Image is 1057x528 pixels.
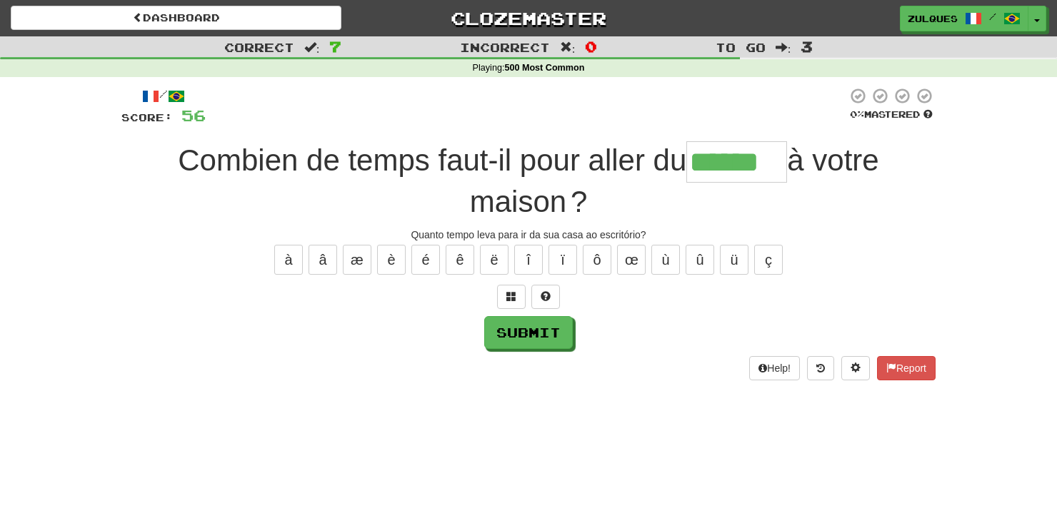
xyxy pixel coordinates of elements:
[908,12,958,25] span: zulques
[181,106,206,124] span: 56
[329,38,341,55] span: 7
[617,245,646,275] button: œ
[497,285,526,309] button: Switch sentence to multiple choice alt+p
[900,6,1028,31] a: zulques /
[121,111,173,123] span: Score:
[363,6,693,31] a: Clozemaster
[776,41,791,54] span: :
[720,245,748,275] button: ü
[121,228,936,242] div: Quanto tempo leva para ir da sua casa ao escritório?
[304,41,320,54] span: :
[274,245,303,275] button: à
[460,40,550,54] span: Incorrect
[224,40,294,54] span: Correct
[716,40,766,54] span: To go
[801,38,813,55] span: 3
[377,245,406,275] button: è
[178,143,686,177] span: Combien de temps faut-il pour aller du
[446,245,474,275] button: ê
[548,245,577,275] button: ï
[309,245,337,275] button: â
[480,245,509,275] button: ë
[651,245,680,275] button: ù
[343,245,371,275] button: æ
[585,38,597,55] span: 0
[877,356,936,380] button: Report
[749,356,800,380] button: Help!
[807,356,834,380] button: Round history (alt+y)
[484,316,573,349] button: Submit
[754,245,783,275] button: ç
[989,11,996,21] span: /
[531,285,560,309] button: Single letter hint - you only get 1 per sentence and score half the points! alt+h
[847,108,936,121] div: Mastered
[11,6,341,30] a: Dashboard
[121,87,206,105] div: /
[583,245,611,275] button: ô
[560,41,576,54] span: :
[504,63,584,73] strong: 500 Most Common
[850,108,864,120] span: 0 %
[411,245,440,275] button: é
[514,245,543,275] button: î
[686,245,714,275] button: û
